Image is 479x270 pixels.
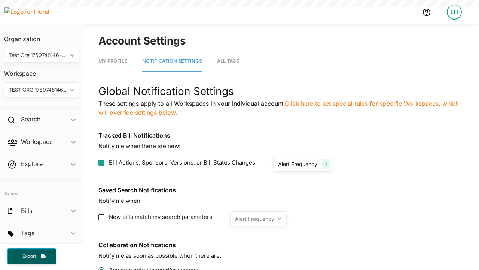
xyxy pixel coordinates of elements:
span: Export [17,253,41,259]
input: New bills match my search parameters [98,214,104,220]
a: Notification Settings [142,51,202,72]
h2: Search [21,115,40,123]
div: Alert Frequency [278,160,317,168]
button: Export [7,248,56,264]
p: Notify me when: [98,197,464,205]
p: Notify me as soon as possible when there are: [98,252,464,260]
h2: Bills [21,207,32,215]
div: Test Org 1759748146-20 [9,51,67,59]
a: All Tags [217,51,239,72]
h3: Collaboration Notifications [98,241,464,249]
h2: Workspace [21,138,53,146]
div: Alert Frequency [235,215,274,223]
span: Notification Settings [142,58,202,64]
h1: Account Settings [98,33,464,49]
img: Logo for Plural [4,7,57,16]
div: EH [447,4,462,19]
span: All Tags [217,58,239,64]
h3: Workspace [4,63,79,79]
span: Bill Actions, Sponsors, Versions, or Bill Status Changes [109,159,255,167]
span: New bills match my search parameters [109,213,212,222]
a: My Profile [98,51,127,72]
h3: Saved Search Notifications [98,187,464,194]
span: My Profile [98,58,127,64]
input: Bill Actions, Sponsors, Versions, or Bill Status Changes [98,160,104,166]
h2: Explore [21,160,43,168]
p: Notify me when there are new: [98,142,464,151]
h3: Tracked Bill Notifications [98,132,464,139]
h3: Organization [4,28,79,45]
h2: Tags [21,229,34,237]
p: These settings apply to all Workspaces in your individual account. [98,99,464,117]
div: 1 [322,159,330,169]
div: TEST ORG 1759748146-20 [9,86,67,94]
a: EH [441,1,468,22]
h4: Saved [0,181,83,199]
div: Global Notification Settings [98,83,464,99]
